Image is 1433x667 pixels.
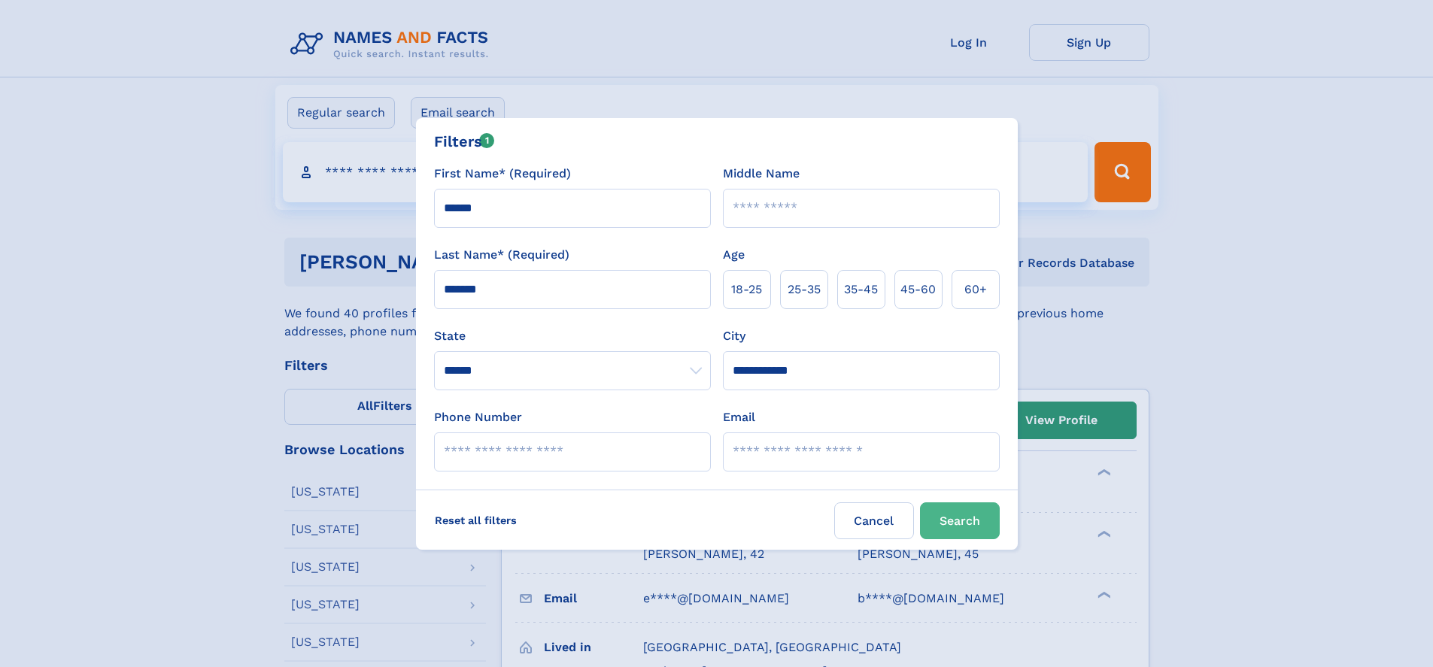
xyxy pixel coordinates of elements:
[788,280,821,299] span: 25‑35
[723,327,745,345] label: City
[920,502,1000,539] button: Search
[434,246,569,264] label: Last Name* (Required)
[723,246,745,264] label: Age
[723,165,800,183] label: Middle Name
[723,408,755,426] label: Email
[964,280,987,299] span: 60+
[434,408,522,426] label: Phone Number
[434,130,495,153] div: Filters
[900,280,936,299] span: 45‑60
[425,502,527,538] label: Reset all filters
[834,502,914,539] label: Cancel
[434,327,711,345] label: State
[731,280,762,299] span: 18‑25
[434,165,571,183] label: First Name* (Required)
[844,280,878,299] span: 35‑45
